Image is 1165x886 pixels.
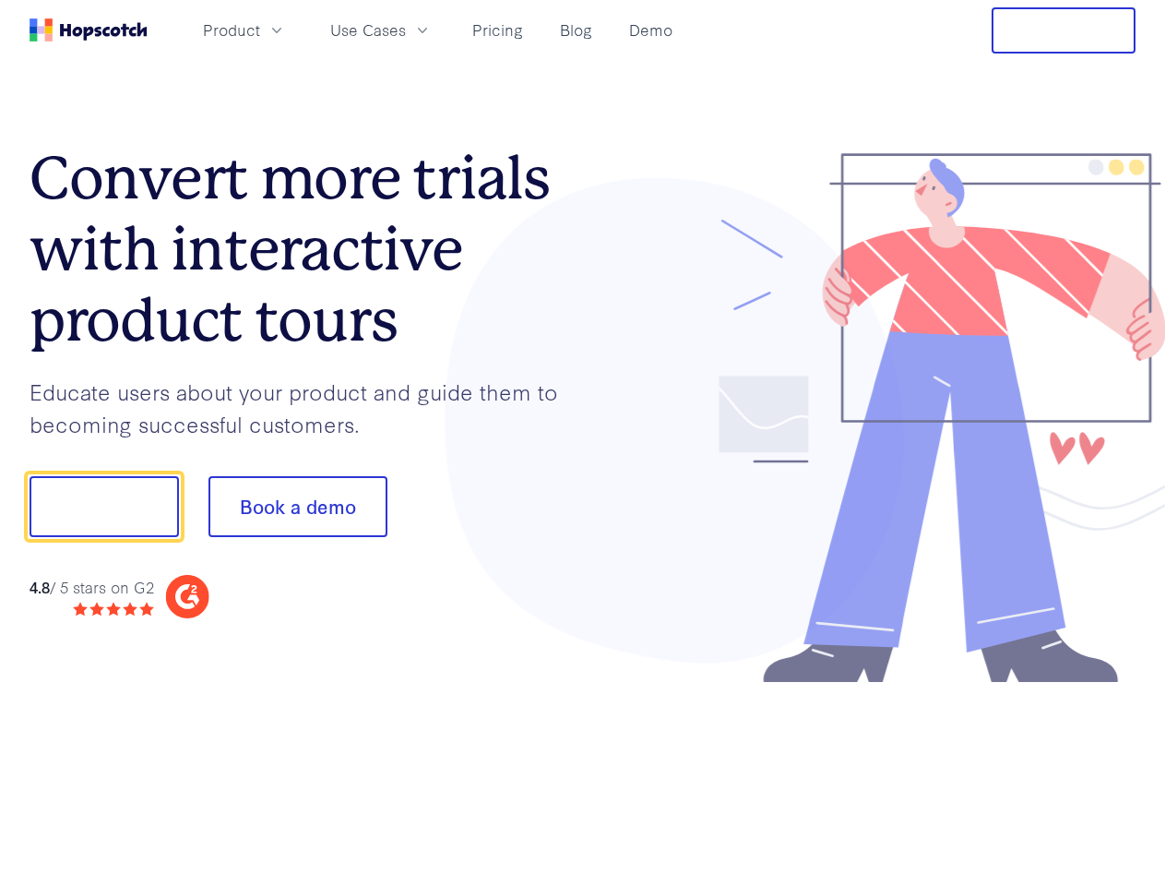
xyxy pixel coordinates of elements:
[203,18,260,42] span: Product
[30,143,583,355] h1: Convert more trials with interactive product tours
[30,576,154,599] div: / 5 stars on G2
[192,15,297,45] button: Product
[992,7,1135,54] button: Free Trial
[319,15,443,45] button: Use Cases
[30,18,148,42] a: Home
[553,15,600,45] a: Blog
[465,15,530,45] a: Pricing
[622,15,680,45] a: Demo
[30,576,50,597] strong: 4.8
[208,476,387,537] button: Book a demo
[30,476,179,537] button: Show me!
[330,18,406,42] span: Use Cases
[30,376,583,439] p: Educate users about your product and guide them to becoming successful customers.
